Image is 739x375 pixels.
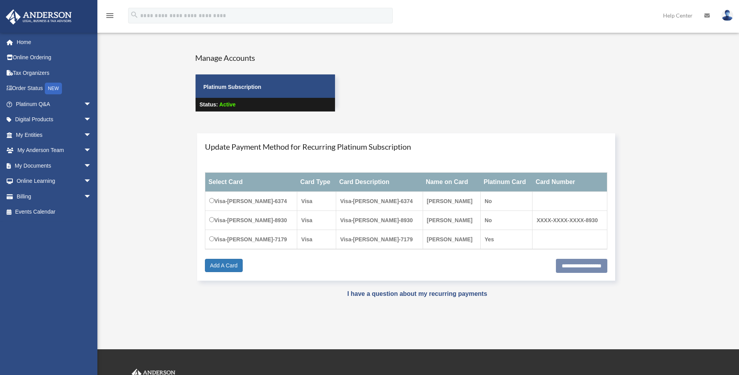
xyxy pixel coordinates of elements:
[5,34,103,50] a: Home
[5,143,103,158] a: My Anderson Teamarrow_drop_down
[533,173,607,192] th: Card Number
[481,192,533,211] td: No
[721,10,733,21] img: User Pic
[5,189,103,204] a: Billingarrow_drop_down
[481,211,533,230] td: No
[5,81,103,97] a: Order StatusNEW
[84,189,99,205] span: arrow_drop_down
[5,173,103,189] a: Online Learningarrow_drop_down
[297,173,336,192] th: Card Type
[336,192,423,211] td: Visa-[PERSON_NAME]-6374
[5,204,103,220] a: Events Calendar
[423,230,480,249] td: [PERSON_NAME]
[481,230,533,249] td: Yes
[130,11,139,19] i: search
[336,230,423,249] td: Visa-[PERSON_NAME]-7179
[297,211,336,230] td: Visa
[297,192,336,211] td: Visa
[105,14,115,20] a: menu
[205,211,297,230] td: Visa-[PERSON_NAME]-8930
[205,192,297,211] td: Visa-[PERSON_NAME]-6374
[84,173,99,189] span: arrow_drop_down
[5,112,103,127] a: Digital Productsarrow_drop_down
[5,65,103,81] a: Tax Organizers
[5,127,103,143] a: My Entitiesarrow_drop_down
[84,96,99,112] span: arrow_drop_down
[199,101,218,108] strong: Status:
[84,143,99,159] span: arrow_drop_down
[336,173,423,192] th: Card Description
[5,96,103,112] a: Platinum Q&Aarrow_drop_down
[297,230,336,249] td: Visa
[45,83,62,94] div: NEW
[347,290,487,297] a: I have a question about my recurring payments
[481,173,533,192] th: Platinum Card
[205,173,297,192] th: Select Card
[205,259,243,272] a: Add A Card
[336,211,423,230] td: Visa-[PERSON_NAME]-8930
[4,9,74,25] img: Anderson Advisors Platinum Portal
[84,112,99,128] span: arrow_drop_down
[533,211,607,230] td: XXXX-XXXX-XXXX-8930
[205,230,297,249] td: Visa-[PERSON_NAME]-7179
[203,84,261,90] strong: Platinum Subscription
[205,141,607,152] h4: Update Payment Method for Recurring Platinum Subscription
[219,101,236,108] span: Active
[423,192,480,211] td: [PERSON_NAME]
[5,158,103,173] a: My Documentsarrow_drop_down
[84,158,99,174] span: arrow_drop_down
[5,50,103,65] a: Online Ordering
[195,52,335,63] h4: Manage Accounts
[423,173,480,192] th: Name on Card
[84,127,99,143] span: arrow_drop_down
[423,211,480,230] td: [PERSON_NAME]
[105,11,115,20] i: menu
